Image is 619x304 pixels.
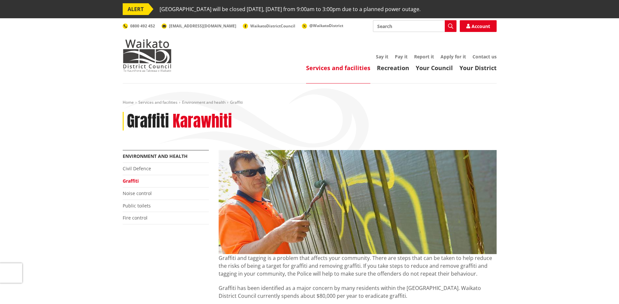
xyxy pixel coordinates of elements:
[376,53,388,60] a: Say it
[472,53,497,60] a: Contact us
[306,64,370,72] a: Services and facilities
[416,64,453,72] a: Your Council
[123,153,188,159] a: Environment and health
[169,23,236,29] span: [EMAIL_ADDRESS][DOMAIN_NAME]
[219,254,497,278] p: Graffiti and tagging is a problem that affects your community. There are steps that can be taken ...
[460,20,497,32] a: Account
[127,112,169,131] h1: Graffiti
[123,3,148,15] span: ALERT
[123,165,151,172] a: Civil Defence
[123,99,134,105] a: Home
[182,99,225,105] a: Environment and health
[173,112,232,131] h2: Karawhiti
[123,23,155,29] a: 0800 492 452
[123,203,151,209] a: Public toilets
[138,99,178,105] a: Services and facilities
[230,99,243,105] span: Graffiti
[373,20,457,32] input: Search input
[414,53,434,60] a: Report it
[243,23,295,29] a: WaikatoDistrictCouncil
[441,53,466,60] a: Apply for it
[309,23,343,28] span: @WaikatoDistrict
[160,3,421,15] span: [GEOGRAPHIC_DATA] will be closed [DATE], [DATE] from 9:00am to 3:00pm due to a planned power outage.
[123,100,497,105] nav: breadcrumb
[395,53,408,60] a: Pay it
[123,215,147,221] a: Fire control
[459,64,497,72] a: Your District
[123,178,139,184] a: Graffiti
[250,23,295,29] span: WaikatoDistrictCouncil
[130,23,155,29] span: 0800 492 452
[123,190,152,196] a: Noise control
[219,150,497,254] img: Graffiti
[219,284,497,300] p: Graffiti has been identified as a major concern by many residents within the [GEOGRAPHIC_DATA]. W...
[123,39,172,72] img: Waikato District Council - Te Kaunihera aa Takiwaa o Waikato
[377,64,409,72] a: Recreation
[302,23,343,28] a: @WaikatoDistrict
[162,23,236,29] a: [EMAIL_ADDRESS][DOMAIN_NAME]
